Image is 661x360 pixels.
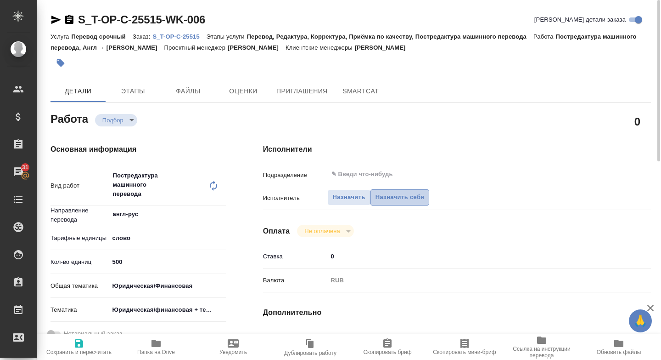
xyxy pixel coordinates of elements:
[263,307,651,318] h4: Дополнительно
[355,44,413,51] p: [PERSON_NAME]
[50,33,71,40] p: Услуга
[302,227,342,235] button: Не оплачена
[263,194,328,203] p: Исполнитель
[247,33,533,40] p: Перевод, Редактура, Корректура, Приёмка по качеству, Постредактура машинного перевода
[263,333,328,342] p: Последнее изменение
[221,213,223,215] button: Open
[370,189,429,206] button: Назначить себя
[263,144,651,155] h4: Исполнители
[219,349,247,355] span: Уведомить
[152,33,206,40] p: S_T-OP-C-25515
[50,305,109,314] p: Тематика
[50,110,88,126] h2: Работа
[46,349,112,355] span: Сохранить и пересчитать
[50,144,226,155] h4: Основная информация
[339,86,383,97] span: SmartCat
[118,334,195,360] button: Папка на Drive
[634,114,640,129] h2: 0
[580,334,657,360] button: Обновить файлы
[263,171,328,180] p: Подразделение
[109,302,226,318] div: Юридическая/финансовая + техника
[263,226,290,237] h4: Оплата
[166,86,210,97] span: Файлы
[50,206,109,224] p: Направление перевода
[328,189,370,206] button: Назначить
[78,13,205,26] a: S_T-OP-C-25515-WK-006
[328,273,619,288] div: RUB
[363,349,411,355] span: Скопировать бриф
[509,346,575,359] span: Ссылка на инструкции перевода
[533,33,556,40] p: Работа
[328,250,619,263] input: ✎ Введи что-нибудь
[207,33,247,40] p: Этапы услуги
[263,252,328,261] p: Ставка
[195,334,272,360] button: Уведомить
[297,225,353,237] div: Подбор
[50,281,109,291] p: Общая тематика
[503,334,580,360] button: Ссылка на инструкции перевода
[426,334,503,360] button: Скопировать мини-бриф
[263,276,328,285] p: Валюта
[284,350,336,356] span: Дублировать работу
[137,349,175,355] span: Папка на Drive
[534,15,626,24] span: [PERSON_NAME] детали заказа
[109,230,226,246] div: слово
[40,334,118,360] button: Сохранить и пересчитать
[50,14,62,25] button: Скопировать ссылку для ЯМессенджера
[286,44,355,51] p: Клиентские менеджеры
[64,14,75,25] button: Скопировать ссылку
[50,257,109,267] p: Кол-во единиц
[328,331,619,344] input: Пустое поле
[272,334,349,360] button: Дублировать работу
[2,160,34,183] a: 31
[221,86,265,97] span: Оценки
[50,181,109,190] p: Вид работ
[614,173,616,175] button: Open
[375,192,424,203] span: Назначить себя
[50,53,71,73] button: Добавить тэг
[64,329,122,338] span: Нотариальный заказ
[349,334,426,360] button: Скопировать бриф
[71,33,133,40] p: Перевод срочный
[633,311,648,331] span: 🙏
[109,255,226,269] input: ✎ Введи что-нибудь
[152,32,206,40] a: S_T-OP-C-25515
[629,309,652,332] button: 🙏
[276,86,328,97] span: Приглашения
[330,169,585,180] input: ✎ Введи что-нибудь
[100,116,126,124] button: Подбор
[111,86,155,97] span: Этапы
[56,86,100,97] span: Детали
[333,192,365,203] span: Назначить
[228,44,286,51] p: [PERSON_NAME]
[109,278,226,294] div: Юридическая/Финансовая
[17,163,34,172] span: 31
[133,33,152,40] p: Заказ:
[50,234,109,243] p: Тарифные единицы
[164,44,228,51] p: Проектный менеджер
[597,349,641,355] span: Обновить файлы
[95,114,137,126] div: Подбор
[433,349,496,355] span: Скопировать мини-бриф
